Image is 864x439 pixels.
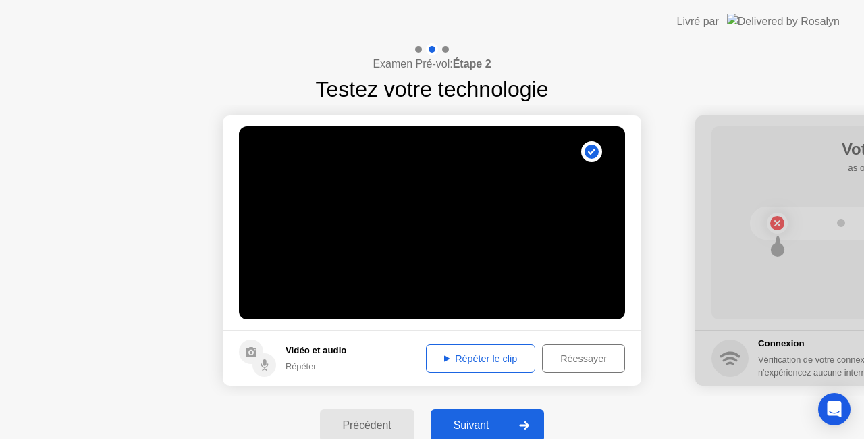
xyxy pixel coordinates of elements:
[431,353,531,364] div: Répéter le clip
[286,344,346,357] h5: Vidéo et audio
[324,419,410,432] div: Précédent
[286,360,346,373] div: Répéter
[818,393,850,425] div: Open Intercom Messenger
[547,353,620,364] div: Réessayer
[315,73,548,105] h1: Testez votre technologie
[727,14,840,29] img: Delivered by Rosalyn
[677,14,719,30] div: Livré par
[542,344,625,373] button: Réessayer
[453,58,491,70] b: Étape 2
[426,344,535,373] button: Répéter le clip
[435,419,508,432] div: Suivant
[373,56,491,72] h4: Examen Pré-vol:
